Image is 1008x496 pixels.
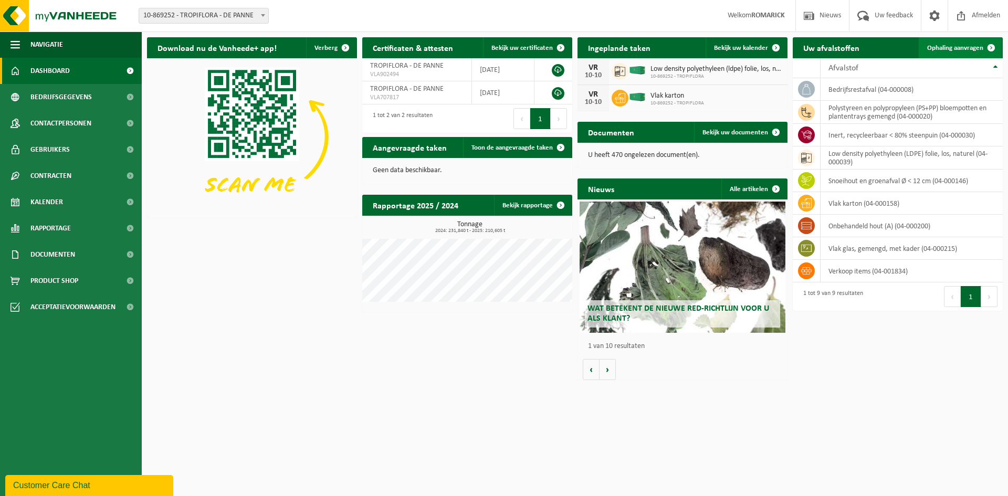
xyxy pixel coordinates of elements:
[30,84,92,110] span: Bedrijfsgegevens
[588,343,782,350] p: 1 van 10 resultaten
[821,170,1003,192] td: snoeihout en groenafval Ø < 12 cm (04-000146)
[30,110,91,136] span: Contactpersonen
[471,144,553,151] span: Toon de aangevraagde taken
[721,178,786,199] a: Alle artikelen
[588,152,777,159] p: U heeft 470 ongelezen document(en).
[30,294,115,320] span: Acceptatievoorwaarden
[798,285,863,308] div: 1 tot 9 van 9 resultaten
[583,72,604,79] div: 10-10
[472,81,534,104] td: [DATE]
[821,260,1003,282] td: verkoop items (04-001834)
[362,137,457,157] h2: Aangevraagde taken
[306,37,356,58] button: Verberg
[370,62,444,70] span: TROPIFLORA - DE PANNE
[30,215,71,241] span: Rapportage
[583,359,600,380] button: Vorige
[650,65,782,73] span: Low density polyethyleen (ldpe) folie, los, naturel
[147,58,357,216] img: Download de VHEPlus App
[362,195,469,215] h2: Rapportage 2025 / 2024
[961,286,981,307] button: 1
[472,58,534,81] td: [DATE]
[821,124,1003,146] td: inert, recycleerbaar < 80% steenpuin (04-000030)
[714,45,768,51] span: Bekijk uw kalender
[981,286,997,307] button: Next
[828,64,858,72] span: Afvalstof
[314,45,338,51] span: Verberg
[583,90,604,99] div: VR
[30,241,75,268] span: Documenten
[587,304,769,323] span: Wat betekent de nieuwe RED-richtlijn voor u als klant?
[694,122,786,143] a: Bekijk uw documenten
[30,268,78,294] span: Product Shop
[30,189,63,215] span: Kalender
[370,70,464,79] span: VLA902494
[919,37,1002,58] a: Ophaling aanvragen
[463,137,571,158] a: Toon de aangevraagde taken
[706,37,786,58] a: Bekijk uw kalender
[600,359,616,380] button: Volgende
[530,108,551,129] button: 1
[583,99,604,106] div: 10-10
[30,58,70,84] span: Dashboard
[927,45,983,51] span: Ophaling aanvragen
[650,100,704,107] span: 10-869252 - TROPIFLORA
[491,45,553,51] span: Bekijk uw certificaten
[821,101,1003,124] td: polystyreen en polypropyleen (PS+PP) bloempotten en plantentrays gemengd (04-000020)
[30,163,71,189] span: Contracten
[650,92,704,100] span: Vlak karton
[821,146,1003,170] td: low density polyethyleen (LDPE) folie, los, naturel (04-000039)
[367,221,572,234] h3: Tonnage
[628,92,646,102] img: HK-XC-40-GN-00
[944,286,961,307] button: Previous
[628,66,646,75] img: HK-XC-40-GN-00
[373,167,562,174] p: Geen data beschikbaar.
[821,192,1003,215] td: vlak karton (04-000158)
[821,215,1003,237] td: onbehandeld hout (A) (04-000200)
[147,37,287,58] h2: Download nu de Vanheede+ app!
[5,473,175,496] iframe: chat widget
[580,202,785,333] a: Wat betekent de nieuwe RED-richtlijn voor u als klant?
[30,31,63,58] span: Navigatie
[551,108,567,129] button: Next
[577,178,625,199] h2: Nieuws
[139,8,269,24] span: 10-869252 - TROPIFLORA - DE PANNE
[821,78,1003,101] td: bedrijfsrestafval (04-000008)
[577,37,661,58] h2: Ingeplande taken
[702,129,768,136] span: Bekijk uw documenten
[367,228,572,234] span: 2024: 231,840 t - 2025: 210,605 t
[821,237,1003,260] td: vlak glas, gemengd, met kader (04-000215)
[362,37,464,58] h2: Certificaten & attesten
[483,37,571,58] a: Bekijk uw certificaten
[650,73,782,80] span: 10-869252 - TROPIFLORA
[513,108,530,129] button: Previous
[793,37,870,58] h2: Uw afvalstoffen
[494,195,571,216] a: Bekijk rapportage
[370,93,464,102] span: VLA707817
[139,8,268,23] span: 10-869252 - TROPIFLORA - DE PANNE
[751,12,785,19] strong: ROMARICK
[30,136,70,163] span: Gebruikers
[370,85,444,93] span: TROPIFLORA - DE PANNE
[577,122,645,142] h2: Documenten
[367,107,433,130] div: 1 tot 2 van 2 resultaten
[583,64,604,72] div: VR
